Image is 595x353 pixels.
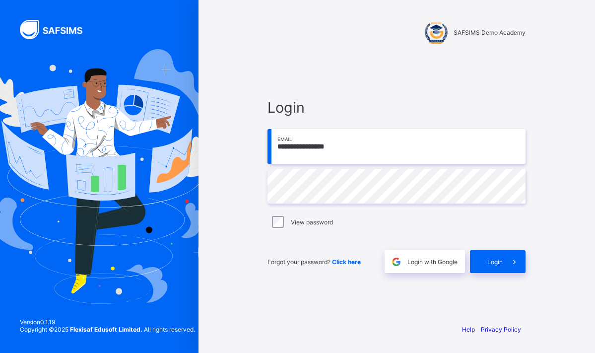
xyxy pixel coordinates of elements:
img: google.396cfc9801f0270233282035f929180a.svg [391,256,402,268]
span: Forgot your password? [267,258,361,266]
span: Version 0.1.19 [20,318,195,326]
span: Login [267,99,526,116]
span: Login with Google [407,258,458,266]
span: Login [487,258,503,266]
a: Help [462,326,475,333]
span: Copyright © 2025 All rights reserved. [20,326,195,333]
strong: Flexisaf Edusoft Limited. [70,326,142,333]
span: SAFSIMS Demo Academy [454,29,526,36]
a: Privacy Policy [481,326,521,333]
img: SAFSIMS Logo [20,20,94,39]
label: View password [291,218,333,226]
a: Click here [332,258,361,266]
